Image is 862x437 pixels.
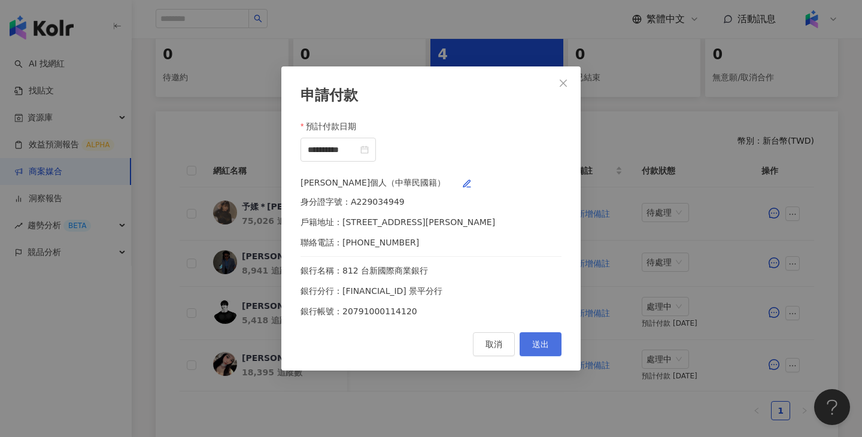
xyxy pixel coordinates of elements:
button: Close [551,71,575,95]
div: 戶籍地址：[STREET_ADDRESS][PERSON_NAME] [301,216,561,229]
span: 取消 [485,339,502,349]
button: 送出 [520,332,561,356]
div: 申請付款 [301,86,561,106]
div: 銀行分行：[FINANCIAL_ID] 景平分行 [301,284,561,298]
div: 聯絡電話：[PHONE_NUMBER] [301,236,561,249]
span: close [559,78,568,88]
div: 銀行帳號：20791000114120 [301,305,561,318]
div: 銀行名稱：812 台新國際商業銀行 [301,264,561,277]
span: 送出 [532,339,549,349]
button: 取消 [473,332,515,356]
div: [PERSON_NAME]個人（中華民國籍） [301,176,445,195]
input: 預計付款日期 [308,143,358,156]
div: 身分證字號：A229034949 [301,195,561,208]
label: 預計付款日期 [301,120,365,133]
